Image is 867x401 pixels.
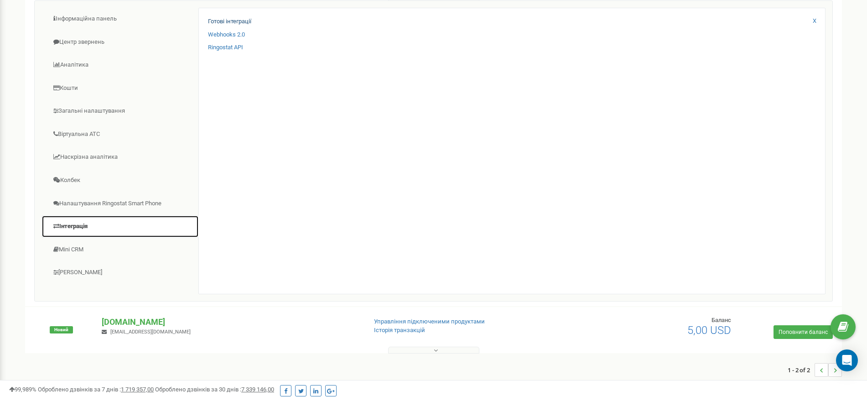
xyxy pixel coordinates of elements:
[42,8,199,30] a: Інформаційна панель
[42,77,199,99] a: Кошти
[42,146,199,168] a: Наскрізна аналітика
[42,239,199,261] a: Mini CRM
[42,100,199,122] a: Загальні налаштування
[836,349,858,371] div: Open Intercom Messenger
[42,169,199,192] a: Колбек
[50,326,73,333] span: Новий
[788,354,842,386] nav: ...
[774,325,833,339] a: Поповнити баланс
[42,54,199,76] a: Аналiтика
[208,17,251,26] a: Готові інтеграції
[110,329,191,335] span: [EMAIL_ADDRESS][DOMAIN_NAME]
[9,386,36,393] span: 99,989%
[42,123,199,146] a: Віртуальна АТС
[711,317,731,323] span: Баланс
[208,43,243,52] a: Ringostat API
[788,363,815,377] span: 1 - 2 of 2
[38,386,154,393] span: Оброблено дзвінків за 7 днів :
[241,386,274,393] u: 7 339 146,00
[813,17,816,26] a: X
[374,318,485,325] a: Управління підключеними продуктами
[374,327,425,333] a: Історія транзакцій
[42,261,199,284] a: [PERSON_NAME]
[42,193,199,215] a: Налаштування Ringostat Smart Phone
[155,386,274,393] span: Оброблено дзвінків за 30 днів :
[102,316,359,328] p: [DOMAIN_NAME]
[208,31,245,39] a: Webhooks 2.0
[42,31,199,53] a: Центр звернень
[687,324,731,337] span: 5,00 USD
[121,386,154,393] u: 1 719 357,00
[42,215,199,238] a: Інтеграція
